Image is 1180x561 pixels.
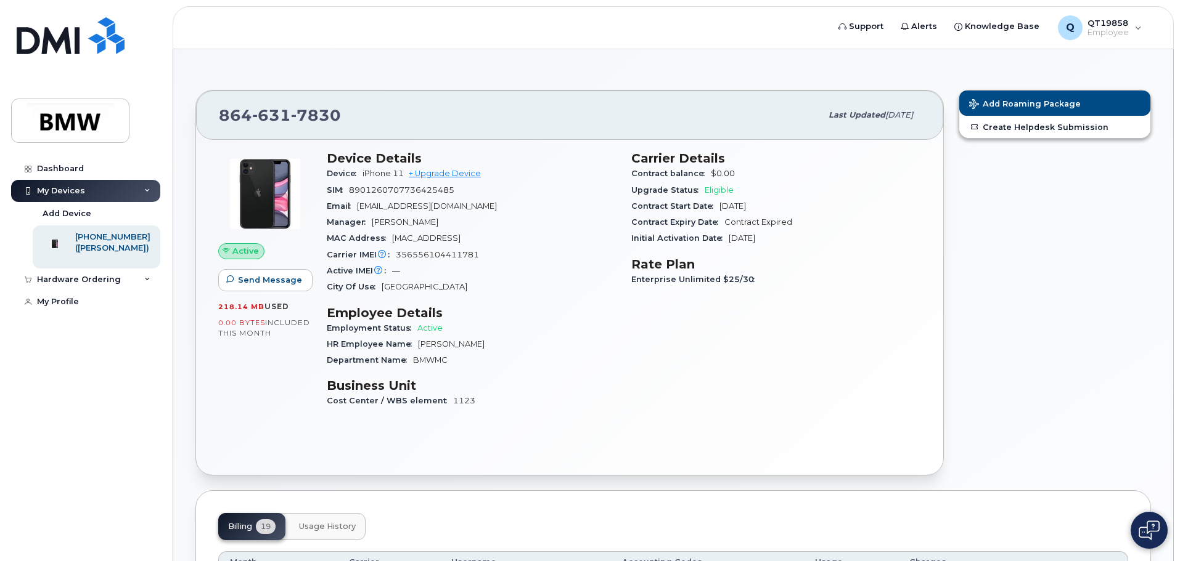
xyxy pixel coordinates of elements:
h3: Business Unit [327,378,617,393]
span: Email [327,201,357,211]
span: Carrier IMEI [327,250,396,259]
button: Add Roaming Package [959,91,1150,116]
img: iPhone_11.jpg [228,157,302,231]
span: iPhone 11 [363,169,404,178]
span: Employment Status [327,323,417,333]
span: Active [417,323,443,333]
span: 7830 [291,106,341,124]
span: Contract Expiry Date [631,217,724,227]
span: Contract balance [631,169,711,178]
span: — [392,266,400,275]
span: Add Roaming Package [969,99,1081,111]
span: Send Message [238,274,302,286]
span: Usage History [299,522,356,531]
a: Create Helpdesk Submission [959,116,1150,138]
span: Active IMEI [327,266,392,275]
span: used [264,302,289,311]
span: Last updated [829,110,885,119]
span: Device [327,169,363,178]
span: [PERSON_NAME] [418,339,485,349]
h3: Rate Plan [631,257,921,272]
span: [GEOGRAPHIC_DATA] [382,282,467,291]
h3: Device Details [327,151,617,166]
span: $0.00 [711,169,735,178]
span: MAC Address [327,233,392,243]
span: 631 [252,106,291,124]
span: Cost Center / WBS element [327,396,453,405]
span: BMWMC [413,355,448,365]
span: Contract Expired [724,217,792,227]
span: [MAC_ADDRESS] [392,233,461,243]
h3: Carrier Details [631,151,921,166]
span: [DATE] [885,110,913,119]
span: [DATE] [719,201,746,211]
span: City Of Use [327,282,382,291]
a: + Upgrade Device [409,169,481,178]
span: [EMAIL_ADDRESS][DOMAIN_NAME] [357,201,497,211]
span: [DATE] [729,233,755,243]
span: Manager [327,217,372,227]
span: Eligible [705,185,734,195]
span: Active [232,245,259,257]
span: Contract Start Date [631,201,719,211]
span: Enterprise Unlimited $25/30 [631,275,761,284]
span: 864 [219,106,341,124]
span: Department Name [327,355,413,365]
h3: Employee Details [327,305,617,320]
span: Initial Activation Date [631,233,729,243]
span: 8901260707736425485 [349,185,454,195]
span: HR Employee Name [327,339,418,349]
span: 0.00 Bytes [218,318,265,327]
button: Send Message [218,269,313,291]
span: SIM [327,185,349,195]
span: Upgrade Status [631,185,705,195]
span: 356556104411781 [396,250,479,259]
img: Open chat [1139,520,1160,540]
span: 218.14 MB [218,302,264,311]
span: [PERSON_NAME] [372,217,438,227]
span: 1123 [453,396,475,405]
